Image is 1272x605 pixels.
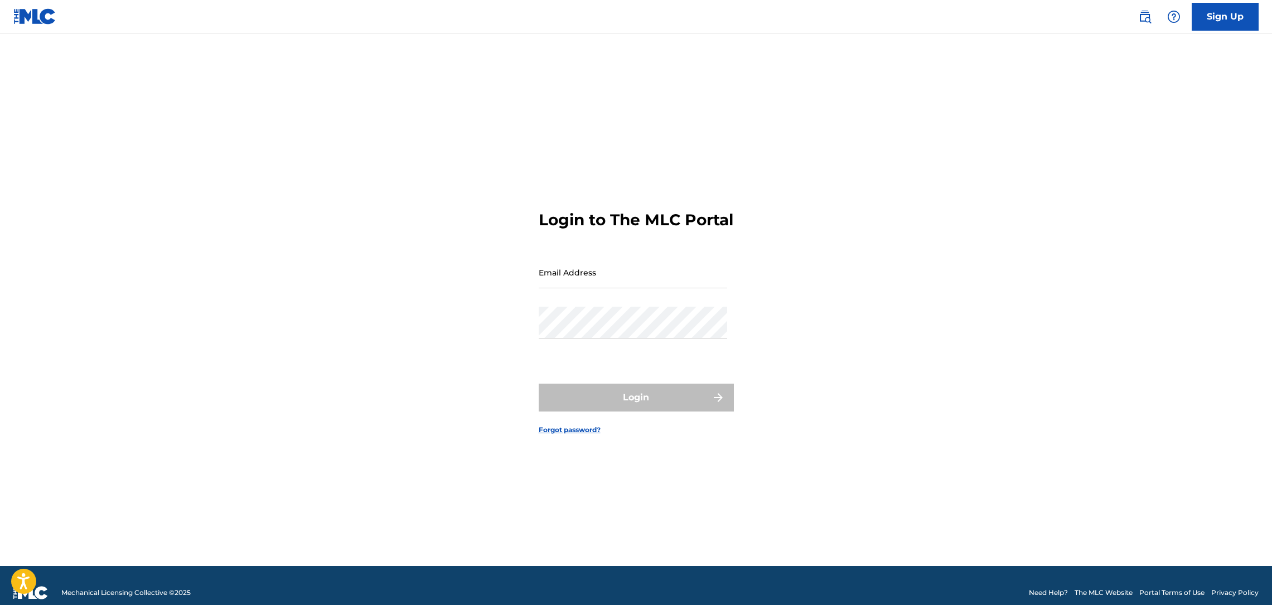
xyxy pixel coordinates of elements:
a: Portal Terms of Use [1139,588,1205,598]
a: Sign Up [1192,3,1259,31]
img: search [1138,10,1152,23]
a: Need Help? [1029,588,1068,598]
a: Public Search [1134,6,1156,28]
iframe: Chat Widget [1216,551,1272,605]
a: Forgot password? [539,425,601,435]
h3: Login to The MLC Portal [539,210,733,230]
div: Help [1163,6,1185,28]
img: help [1167,10,1181,23]
a: The MLC Website [1075,588,1133,598]
img: logo [13,586,48,599]
img: MLC Logo [13,8,56,25]
a: Privacy Policy [1211,588,1259,598]
span: Mechanical Licensing Collective © 2025 [61,588,191,598]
